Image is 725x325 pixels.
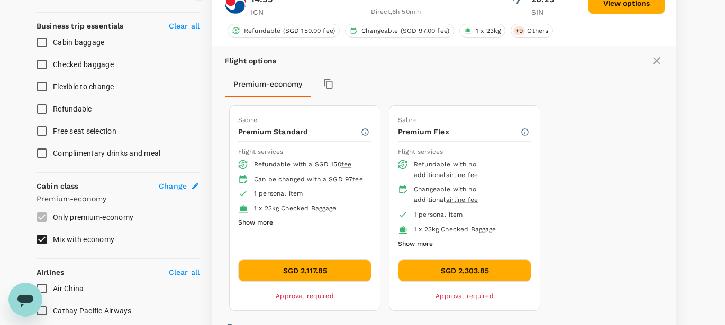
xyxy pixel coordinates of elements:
span: Changeable (SGD 97.00 fee) [357,26,454,35]
div: Can be changed with a SGD 97 [254,174,363,185]
p: Flight options [225,55,276,66]
span: Complimentary drinks and meal [53,149,160,157]
div: +9Others [511,24,553,38]
span: Change [159,181,187,191]
span: Sabre [238,116,257,124]
div: Changeable (SGD 97.00 fee) [345,24,454,38]
span: Checked baggage [53,60,114,69]
div: Changeable with no additional [414,184,523,206]
span: + 9 [513,26,525,35]
p: Clear all [169,21,200,31]
span: Cathay Pacific Airways [53,307,132,315]
span: Approval required [436,292,494,300]
button: Show more [398,237,433,251]
strong: Cabin class [37,182,79,190]
button: Show more [238,216,273,230]
span: 1 x 23kg Checked Baggage [414,226,496,233]
button: SGD 2,303.85 [398,259,531,282]
span: 1 x 23kg Checked Baggage [254,205,337,212]
div: Refundable with no additional [414,160,523,181]
p: Premium-economy [37,193,200,204]
span: Mix with economy [53,235,114,244]
span: Flexible to change [53,82,114,91]
div: Refundable with a SGD 150 [254,160,363,170]
div: Refundable (SGD 150.00 fee) [228,24,340,38]
p: Premium Standard [238,126,360,137]
div: 1 x 23kg [459,24,505,38]
span: airline fee [446,171,478,179]
span: fee [352,175,362,183]
span: Approval required [276,292,334,300]
p: ICN [251,7,277,17]
strong: Airlines [37,268,64,276]
span: Refundable [53,105,92,113]
span: 1 x 23kg [472,26,505,35]
p: Premium Flex [398,126,520,137]
span: Flight services [238,148,283,155]
p: SIN [531,7,558,17]
span: Refundable (SGD 150.00 fee) [240,26,339,35]
span: Sabre [398,116,417,124]
button: Premium-economy [225,71,311,97]
span: Flight services [398,148,443,155]
span: Free seat selection [53,127,116,135]
span: Others [523,26,552,35]
p: Clear all [169,267,200,277]
span: Air China [53,284,84,293]
iframe: Button to launch messaging window [8,283,42,317]
span: Only premium-economy [53,213,133,221]
span: 1 personal item [414,211,463,218]
span: 1 personal item [254,190,303,197]
div: Direct , 6h 50min [284,7,508,17]
span: airline fee [446,196,478,203]
span: Cabin baggage [53,38,104,47]
button: SGD 2,117.85 [238,259,371,282]
strong: Business trip essentials [37,22,124,30]
span: fee [341,161,351,168]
